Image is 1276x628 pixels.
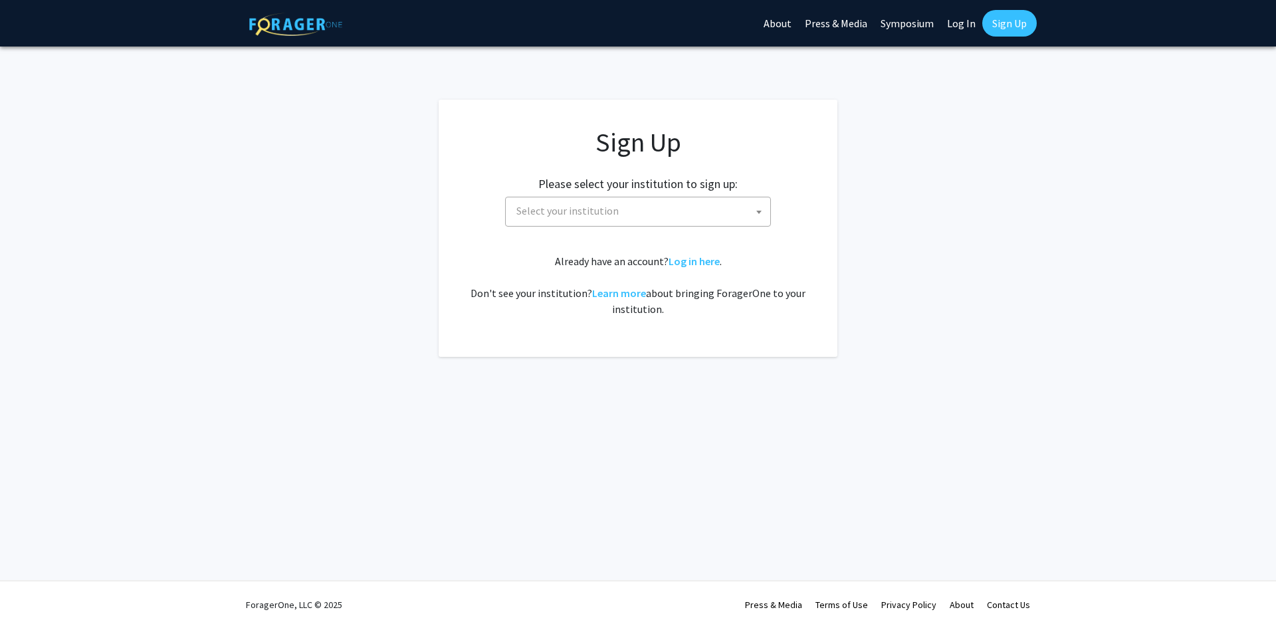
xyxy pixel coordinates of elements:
[249,13,342,36] img: ForagerOne Logo
[745,599,802,611] a: Press & Media
[881,599,936,611] a: Privacy Policy
[592,286,646,300] a: Learn more about bringing ForagerOne to your institution
[465,253,811,317] div: Already have an account? . Don't see your institution? about bringing ForagerOne to your institut...
[246,581,342,628] div: ForagerOne, LLC © 2025
[465,126,811,158] h1: Sign Up
[505,197,771,227] span: Select your institution
[987,599,1030,611] a: Contact Us
[516,204,619,217] span: Select your institution
[511,197,770,225] span: Select your institution
[538,177,738,191] h2: Please select your institution to sign up:
[669,255,720,268] a: Log in here
[982,10,1037,37] a: Sign Up
[950,599,974,611] a: About
[815,599,868,611] a: Terms of Use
